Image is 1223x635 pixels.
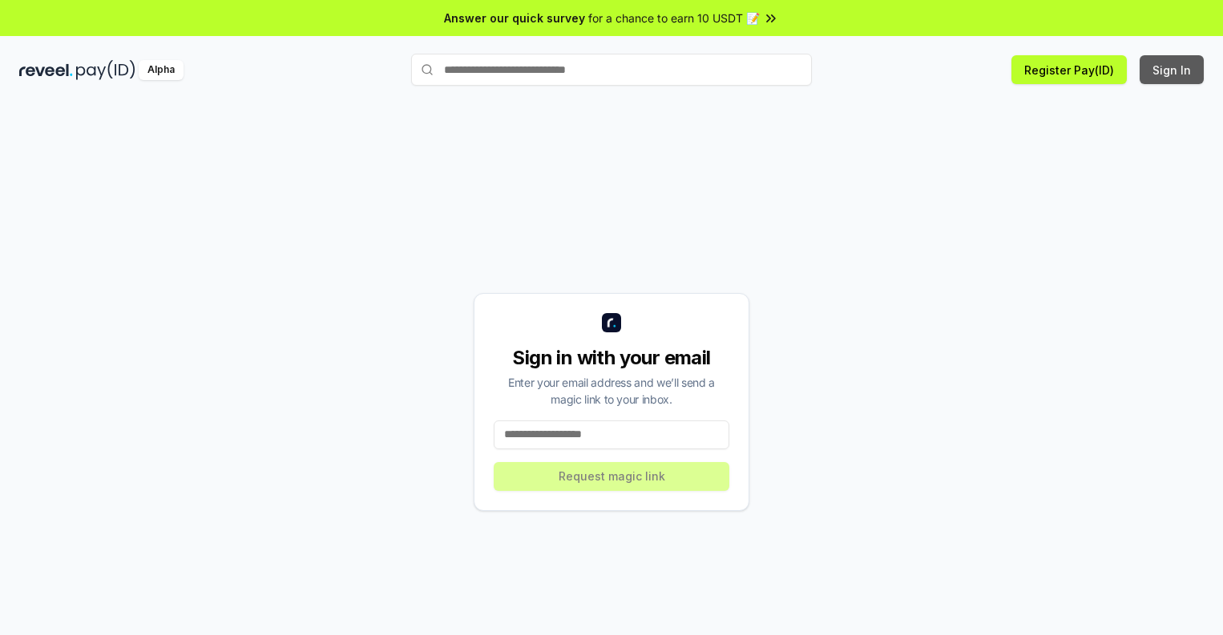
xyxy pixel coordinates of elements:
[494,374,729,408] div: Enter your email address and we’ll send a magic link to your inbox.
[1011,55,1127,84] button: Register Pay(ID)
[1140,55,1204,84] button: Sign In
[19,60,73,80] img: reveel_dark
[444,10,585,26] span: Answer our quick survey
[76,60,135,80] img: pay_id
[494,345,729,371] div: Sign in with your email
[602,313,621,332] img: logo_small
[139,60,184,80] div: Alpha
[588,10,760,26] span: for a chance to earn 10 USDT 📝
